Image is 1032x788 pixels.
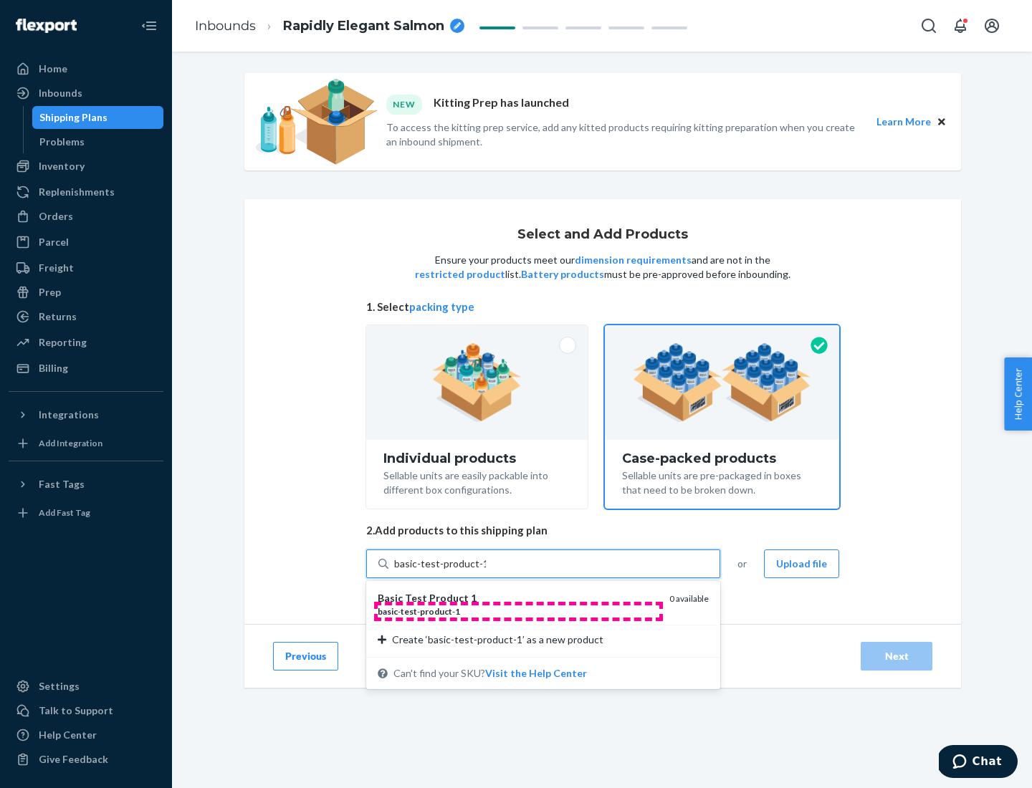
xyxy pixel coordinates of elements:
a: Home [9,57,163,80]
span: 1. Select [366,299,839,314]
button: restricted product [415,267,505,282]
div: Orders [39,209,73,224]
a: Problems [32,130,164,153]
div: Prep [39,285,61,299]
img: case-pack.59cecea509d18c883b923b81aeac6d0b.png [633,343,811,422]
em: 1 [455,606,460,617]
a: Inventory [9,155,163,178]
div: Billing [39,361,68,375]
div: Problems [39,135,85,149]
em: Basic [378,592,403,604]
button: Fast Tags [9,473,163,496]
p: Kitting Prep has launched [434,95,569,114]
div: - - - [378,605,658,618]
a: Orders [9,205,163,228]
div: Inbounds [39,86,82,100]
img: Flexport logo [16,19,77,33]
button: Next [861,642,932,671]
button: Learn More [876,114,931,130]
button: packing type [409,299,474,314]
a: Reporting [9,331,163,354]
span: 0 available [669,593,709,604]
button: Previous [273,642,338,671]
div: Case-packed products [622,451,822,466]
span: Create ‘basic-test-product-1’ as a new product [392,633,603,647]
a: Billing [9,357,163,380]
div: Integrations [39,408,99,422]
em: Product [429,592,469,604]
div: Reporting [39,335,87,350]
iframe: Opens a widget where you can chat to one of our agents [939,745,1018,781]
input: Basic Test Product 1basic-test-product-10 availableCreate ‘basic-test-product-1’ as a new product... [394,557,486,571]
div: Parcel [39,235,69,249]
a: Parcel [9,231,163,254]
div: Shipping Plans [39,110,107,125]
em: product [420,606,452,617]
div: Replenishments [39,185,115,199]
div: Fast Tags [39,477,85,491]
div: Add Fast Tag [39,506,90,519]
button: Open notifications [946,11,975,40]
h1: Select and Add Products [517,228,688,242]
a: Replenishments [9,181,163,203]
div: Settings [39,679,80,693]
div: Returns [39,309,77,324]
a: Inbounds [9,82,163,105]
div: Next [873,649,920,663]
ol: breadcrumbs [183,5,476,47]
div: Talk to Support [39,703,113,718]
a: Returns [9,305,163,328]
em: 1 [471,592,477,604]
a: Shipping Plans [32,106,164,129]
div: Home [39,62,67,76]
span: 2. Add products to this shipping plan [366,523,839,538]
em: test [401,606,417,617]
button: Give Feedback [9,748,163,771]
div: Help Center [39,728,97,742]
a: Freight [9,256,163,279]
em: basic [378,606,398,617]
button: Open Search Box [914,11,943,40]
div: Give Feedback [39,752,108,767]
div: Individual products [383,451,570,466]
div: Inventory [39,159,85,173]
button: Upload file [764,549,839,578]
img: individual-pack.facf35554cb0f1810c75b2bd6df2d64e.png [432,343,522,422]
div: Sellable units are pre-packaged in boxes that need to be broken down. [622,466,822,497]
button: Battery products [521,267,604,282]
em: Test [405,592,427,604]
button: Basic Test Product 1basic-test-product-10 availableCreate ‘basic-test-product-1’ as a new product... [485,666,587,681]
div: Sellable units are easily packable into different box configurations. [383,466,570,497]
button: Close [934,114,950,130]
button: dimension requirements [575,253,692,267]
span: or [737,557,747,571]
p: Ensure your products meet our and are not in the list. must be pre-approved before inbounding. [414,253,792,282]
div: NEW [386,95,422,114]
button: Help Center [1004,357,1032,431]
button: Close Navigation [135,11,163,40]
a: Add Integration [9,432,163,455]
span: Rapidly Elegant Salmon [283,17,444,36]
div: Add Integration [39,437,102,449]
button: Open account menu [978,11,1006,40]
a: Help Center [9,724,163,746]
a: Inbounds [195,18,256,34]
span: Can't find your SKU? [393,666,587,681]
a: Prep [9,281,163,304]
button: Integrations [9,403,163,426]
a: Settings [9,675,163,698]
button: Talk to Support [9,699,163,722]
div: Freight [39,261,74,275]
p: To access the kitting prep service, add any kitted products requiring kitting preparation when yo... [386,120,864,149]
a: Add Fast Tag [9,501,163,524]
